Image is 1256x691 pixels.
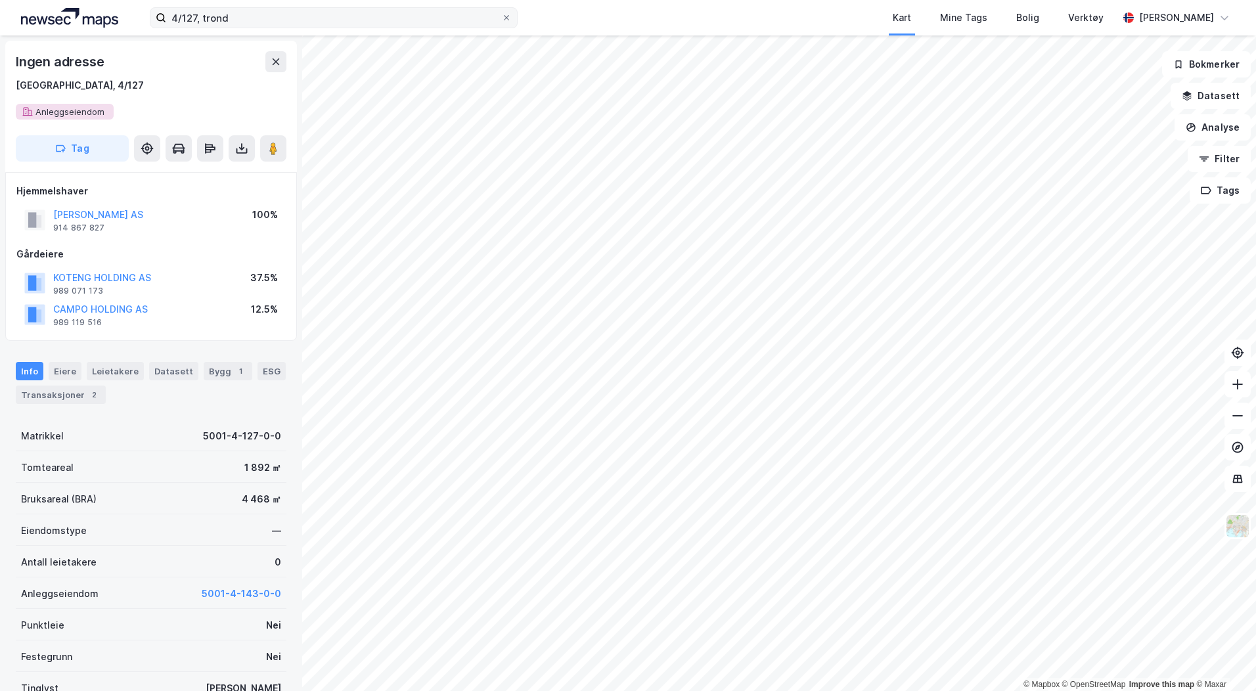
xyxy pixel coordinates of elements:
div: Verktøy [1068,10,1104,26]
div: Kart [893,10,911,26]
div: Bruksareal (BRA) [21,491,97,507]
button: Bokmerker [1162,51,1251,78]
input: Søk på adresse, matrikkel, gårdeiere, leietakere eller personer [166,8,501,28]
div: 1 [234,365,247,378]
img: logo.a4113a55bc3d86da70a041830d287a7e.svg [21,8,118,28]
div: Festegrunn [21,649,72,665]
div: — [272,523,281,539]
div: Kontrollprogram for chat [1190,628,1256,691]
div: 1 892 ㎡ [244,460,281,476]
div: Bolig [1016,10,1039,26]
div: Tomteareal [21,460,74,476]
div: Punktleie [21,617,64,633]
a: OpenStreetMap [1062,680,1126,689]
div: ESG [258,362,286,380]
div: 37.5% [250,270,278,286]
div: Transaksjoner [16,386,106,404]
div: Nei [266,649,281,665]
button: Tags [1190,177,1251,204]
div: Info [16,362,43,380]
div: Eiendomstype [21,523,87,539]
div: [PERSON_NAME] [1139,10,1214,26]
div: Gårdeiere [16,246,286,262]
a: Improve this map [1129,680,1194,689]
div: Bygg [204,362,252,380]
div: Nei [266,617,281,633]
div: Leietakere [87,362,144,380]
div: Antall leietakere [21,554,97,570]
div: Anleggseiendom [21,586,99,602]
div: Datasett [149,362,198,380]
div: Mine Tags [940,10,987,26]
button: Analyse [1175,114,1251,141]
div: 2 [87,388,101,401]
div: [GEOGRAPHIC_DATA], 4/127 [16,78,144,93]
img: Z [1225,514,1250,539]
button: Tag [16,135,129,162]
div: Eiere [49,362,81,380]
div: 12.5% [251,301,278,317]
iframe: Chat Widget [1190,628,1256,691]
div: Hjemmelshaver [16,183,286,199]
a: Mapbox [1023,680,1060,689]
div: 989 119 516 [53,317,102,328]
div: 914 867 827 [53,223,104,233]
div: 5001-4-127-0-0 [203,428,281,444]
div: Ingen adresse [16,51,106,72]
button: 5001-4-143-0-0 [202,586,281,602]
div: 0 [275,554,281,570]
div: 4 468 ㎡ [242,491,281,507]
div: 100% [252,207,278,223]
div: 989 071 173 [53,286,103,296]
button: Datasett [1171,83,1251,109]
button: Filter [1188,146,1251,172]
div: Matrikkel [21,428,64,444]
